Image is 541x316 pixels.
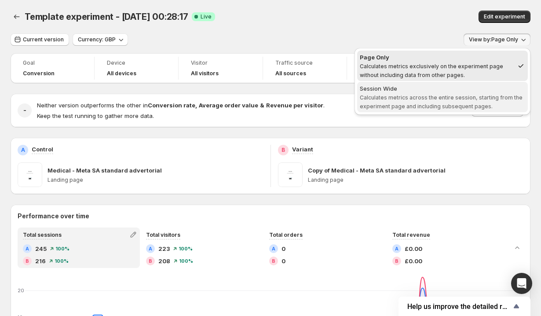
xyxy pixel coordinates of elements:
[191,59,250,66] span: Visitor
[158,244,170,253] span: 223
[148,102,195,109] strong: Conversion rate
[23,231,62,238] span: Total sessions
[260,102,264,109] strong: &
[407,302,511,311] span: Help us improve the detailed report for A/B campaigns
[146,231,180,238] span: Total visitors
[266,102,323,109] strong: Revenue per visitor
[37,112,154,119] span: Keep the test running to gather more data.
[392,231,430,238] span: Total revenue
[308,166,446,175] p: Copy of Medical - Meta SA standard advertorial
[26,258,29,264] h2: B
[25,11,188,22] span: Template experiment - [DATE] 00:28:17
[158,257,170,265] span: 208
[35,257,46,265] span: 216
[23,106,26,115] h2: -
[201,13,212,20] span: Live
[32,145,53,154] p: Control
[149,246,152,251] h2: A
[275,59,334,78] a: Traffic sourceAll sources
[281,257,285,265] span: 0
[55,258,69,264] span: 100 %
[195,102,197,109] strong: ,
[405,244,422,253] span: £0.00
[78,36,116,43] span: Currency: GBP
[179,246,193,251] span: 100 %
[395,246,398,251] h2: A
[18,162,42,187] img: Medical - Meta SA standard advertorial
[73,33,128,46] button: Currency: GBP
[199,102,258,109] strong: Average order value
[23,70,55,77] span: Conversion
[18,212,523,220] h2: Performance over time
[479,11,530,23] button: Edit experiment
[191,59,250,78] a: VisitorAll visitors
[511,242,523,254] button: Collapse chart
[360,63,503,78] span: Calculates metrics exclusively on the experiment page without including data from other pages.
[360,53,514,62] div: Page Only
[107,59,166,78] a: DeviceAll devices
[360,84,525,93] div: Session Wide
[23,36,64,43] span: Current version
[308,176,524,184] p: Landing page
[48,176,263,184] p: Landing page
[360,94,523,110] span: Calculates metrics across the entire session, starting from the experiment page and including sub...
[469,36,518,43] span: View by: Page Only
[405,257,422,265] span: £0.00
[23,59,82,78] a: GoalConversion
[35,244,47,253] span: 245
[281,147,285,154] h2: B
[48,166,162,175] p: Medical - Meta SA standard advertorial
[272,258,275,264] h2: B
[464,33,530,46] button: View by:Page Only
[278,162,303,187] img: Copy of Medical - Meta SA standard advertorial
[149,258,152,264] h2: B
[23,59,82,66] span: Goal
[484,13,525,20] span: Edit experiment
[191,70,219,77] h4: All visitors
[511,273,532,294] div: Open Intercom Messenger
[55,246,69,251] span: 100 %
[26,246,29,251] h2: A
[18,287,24,294] text: 20
[107,70,136,77] h4: All devices
[21,147,25,154] h2: A
[272,246,275,251] h2: A
[275,59,334,66] span: Traffic source
[275,70,306,77] h4: All sources
[107,59,166,66] span: Device
[11,11,23,23] button: Back
[395,258,398,264] h2: B
[179,258,193,264] span: 100 %
[37,102,325,109] span: Neither version outperforms the other in .
[292,145,313,154] p: Variant
[407,301,522,312] button: Show survey - Help us improve the detailed report for A/B campaigns
[281,244,285,253] span: 0
[269,231,303,238] span: Total orders
[11,33,69,46] button: Current version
